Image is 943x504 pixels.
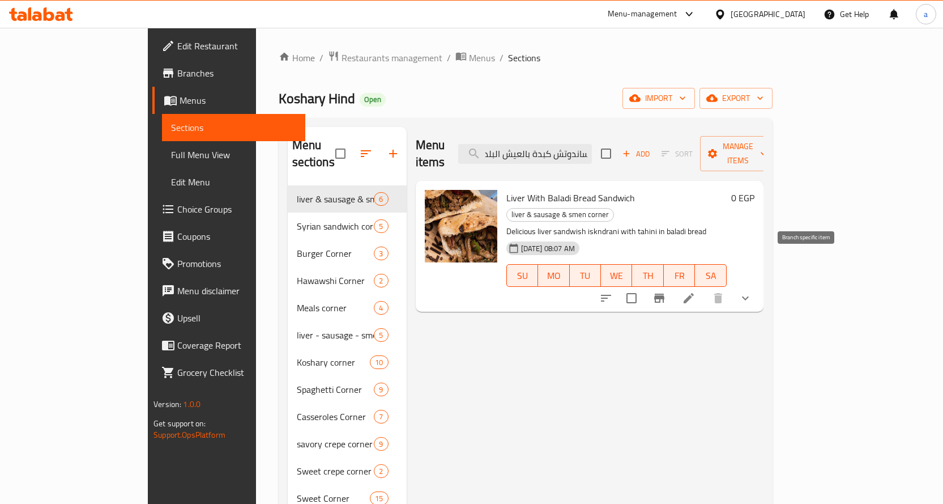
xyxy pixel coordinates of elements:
[506,189,635,206] span: Liver With Baladi Bread Sandwich
[731,190,754,206] h6: 0 EGP
[447,51,451,65] li: /
[153,397,181,412] span: Version:
[699,268,722,284] span: SA
[709,139,767,168] span: Manage items
[374,276,387,286] span: 2
[374,219,388,233] div: items
[631,91,686,105] span: import
[288,185,407,213] div: liver & sausage & smen corner6
[374,410,388,423] div: items
[601,264,632,287] button: WE
[374,192,388,206] div: items
[507,208,613,221] span: liver & sausage & smen corner
[458,144,592,164] input: search
[152,60,305,87] a: Branches
[370,493,387,504] span: 15
[297,219,374,233] span: Syrian sandwich corner
[319,51,323,65] li: /
[152,359,305,386] a: Grocery Checklist
[732,285,759,312] button: show more
[374,303,387,314] span: 4
[622,88,695,109] button: import
[709,91,763,105] span: export
[668,268,690,284] span: FR
[374,412,387,422] span: 7
[664,264,695,287] button: FR
[605,268,628,284] span: WE
[171,121,296,134] span: Sections
[152,196,305,223] a: Choice Groups
[297,301,374,315] span: Meals corner
[469,51,495,65] span: Menus
[171,175,296,189] span: Edit Menu
[152,250,305,277] a: Promotions
[739,291,752,305] svg: Show Choices
[374,194,387,205] span: 6
[288,403,407,430] div: Casseroles Corner7
[374,384,387,395] span: 9
[594,142,618,166] span: Select section
[374,301,388,315] div: items
[374,274,388,287] div: items
[297,355,370,369] span: Koshary corner
[328,50,442,65] a: Restaurants management
[297,328,374,342] span: liver - sausage - smen Corner
[620,286,643,310] span: Select to update
[328,142,352,166] span: Select all sections
[370,355,388,369] div: items
[360,93,386,107] div: Open
[360,95,386,104] span: Open
[288,213,407,240] div: Syrian sandwich corner5
[162,114,305,141] a: Sections
[288,458,407,485] div: Sweet crepe corner2
[177,66,296,80] span: Branches
[374,439,387,450] span: 9
[416,137,445,171] h2: Menu items
[608,7,677,21] div: Menu-management
[342,51,442,65] span: Restaurants management
[705,285,732,312] button: delete
[177,366,296,379] span: Grocery Checklist
[152,304,305,332] a: Upsell
[177,311,296,325] span: Upsell
[374,464,388,478] div: items
[621,147,651,160] span: Add
[570,264,601,287] button: TU
[279,50,773,65] nav: breadcrumb
[177,202,296,216] span: Choice Groups
[288,294,407,321] div: Meals corner4
[425,190,497,262] img: Liver With Baladi Bread Sandwich
[152,87,305,114] a: Menus
[374,437,388,451] div: items
[352,140,379,167] span: Sort sections
[374,248,387,259] span: 3
[279,86,355,111] span: Koshary Hind
[177,257,296,270] span: Promotions
[506,264,538,287] button: SU
[297,383,374,396] span: Spaghetti Corner
[297,437,374,451] div: savory crepe corner
[153,416,206,431] span: Get support on:
[288,267,407,294] div: Hawawshi Corner2
[374,221,387,232] span: 5
[592,285,620,312] button: sort-choices
[297,464,374,478] span: Sweet crepe corner
[183,397,200,412] span: 1.0.0
[700,136,776,171] button: Manage items
[297,192,374,206] span: liver & sausage & smen corner
[177,230,296,243] span: Coupons
[632,264,663,287] button: TH
[162,168,305,196] a: Edit Menu
[288,349,407,376] div: Koshary corner10
[297,274,374,287] div: Hawawshi Corner
[171,148,296,162] span: Full Menu View
[618,145,654,163] button: Add
[699,88,773,109] button: export
[682,291,695,305] a: Edit menu item
[374,247,388,260] div: items
[297,410,374,423] div: Casseroles Corner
